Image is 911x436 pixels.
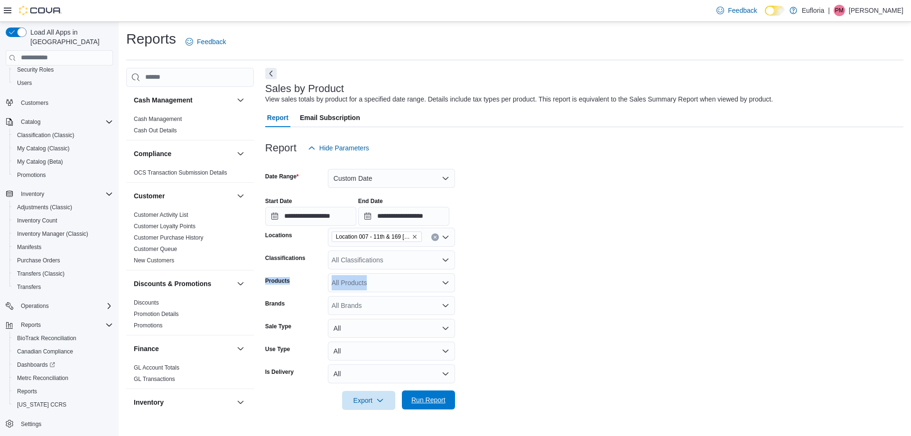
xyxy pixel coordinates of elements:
[17,116,44,128] button: Catalog
[849,5,903,16] p: [PERSON_NAME]
[13,268,68,279] a: Transfers (Classic)
[235,278,246,289] button: Discounts & Promotions
[235,343,246,354] button: Finance
[134,234,204,241] span: Customer Purchase History
[134,398,233,407] button: Inventory
[134,223,195,230] a: Customer Loyalty Points
[265,277,290,285] label: Products
[328,169,455,188] button: Custom Date
[17,188,48,200] button: Inventory
[126,297,254,335] div: Discounts & Promotions
[17,204,72,211] span: Adjustments (Classic)
[134,375,175,383] span: GL Transactions
[412,234,418,240] button: Remove Location 007 - 11th & 169 Tulsa from selection in this group
[9,241,117,254] button: Manifests
[442,279,449,287] button: Open list of options
[13,359,113,371] span: Dashboards
[265,323,291,330] label: Sale Type
[134,245,177,253] span: Customer Queue
[134,127,177,134] a: Cash Out Details
[442,233,449,241] button: Open list of options
[9,155,117,168] button: My Catalog (Beta)
[17,283,41,291] span: Transfers
[13,202,113,213] span: Adjustments (Classic)
[2,318,117,332] button: Reports
[134,169,227,176] span: OCS Transaction Submission Details
[402,390,455,409] button: Run Report
[358,207,449,226] input: Press the down key to open a popover containing a calendar.
[17,418,45,430] a: Settings
[134,191,165,201] h3: Customer
[134,212,188,218] a: Customer Activity List
[265,142,297,154] h3: Report
[17,145,70,152] span: My Catalog (Classic)
[19,6,62,15] img: Cova
[134,95,193,105] h3: Cash Management
[431,233,439,241] button: Clear input
[319,143,369,153] span: Hide Parameters
[17,374,68,382] span: Metrc Reconciliation
[9,358,117,371] a: Dashboards
[134,322,163,329] a: Promotions
[13,399,70,410] a: [US_STATE] CCRS
[13,169,50,181] a: Promotions
[17,66,54,74] span: Security Roles
[342,391,395,410] button: Export
[17,243,41,251] span: Manifests
[9,129,117,142] button: Classification (Classic)
[17,361,55,369] span: Dashboards
[134,299,159,306] a: Discounts
[21,118,40,126] span: Catalog
[9,201,117,214] button: Adjustments (Classic)
[9,76,117,90] button: Users
[9,345,117,358] button: Canadian Compliance
[13,241,45,253] a: Manifests
[134,149,171,158] h3: Compliance
[13,77,36,89] a: Users
[2,115,117,129] button: Catalog
[126,167,254,182] div: Compliance
[13,346,77,357] a: Canadian Compliance
[134,169,227,176] a: OCS Transaction Submission Details
[265,83,344,94] h3: Sales by Product
[9,254,117,267] button: Purchase Orders
[126,29,176,48] h1: Reports
[265,368,294,376] label: Is Delivery
[765,6,785,16] input: Dark Mode
[235,148,246,159] button: Compliance
[265,232,292,239] label: Locations
[13,372,113,384] span: Metrc Reconciliation
[13,255,64,266] a: Purchase Orders
[134,95,233,105] button: Cash Management
[134,257,174,264] span: New Customers
[235,397,246,408] button: Inventory
[21,420,41,428] span: Settings
[2,417,117,431] button: Settings
[713,1,761,20] a: Feedback
[17,217,57,224] span: Inventory Count
[13,64,57,75] a: Security Roles
[13,255,113,266] span: Purchase Orders
[13,156,67,167] a: My Catalog (Beta)
[332,232,422,242] span: Location 007 - 11th & 169 Tulsa
[2,95,117,109] button: Customers
[13,143,113,154] span: My Catalog (Classic)
[265,345,290,353] label: Use Type
[134,279,211,288] h3: Discounts & Promotions
[9,371,117,385] button: Metrc Reconciliation
[13,281,45,293] a: Transfers
[134,149,233,158] button: Compliance
[9,267,117,280] button: Transfers (Classic)
[21,302,49,310] span: Operations
[13,64,113,75] span: Security Roles
[265,94,773,104] div: View sales totals by product for a specified date range. Details include tax types per product. T...
[17,334,76,342] span: BioTrack Reconciliation
[126,209,254,270] div: Customer
[13,359,59,371] a: Dashboards
[17,230,88,238] span: Inventory Manager (Classic)
[134,116,182,122] a: Cash Management
[9,227,117,241] button: Inventory Manager (Classic)
[134,234,204,241] a: Customer Purchase History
